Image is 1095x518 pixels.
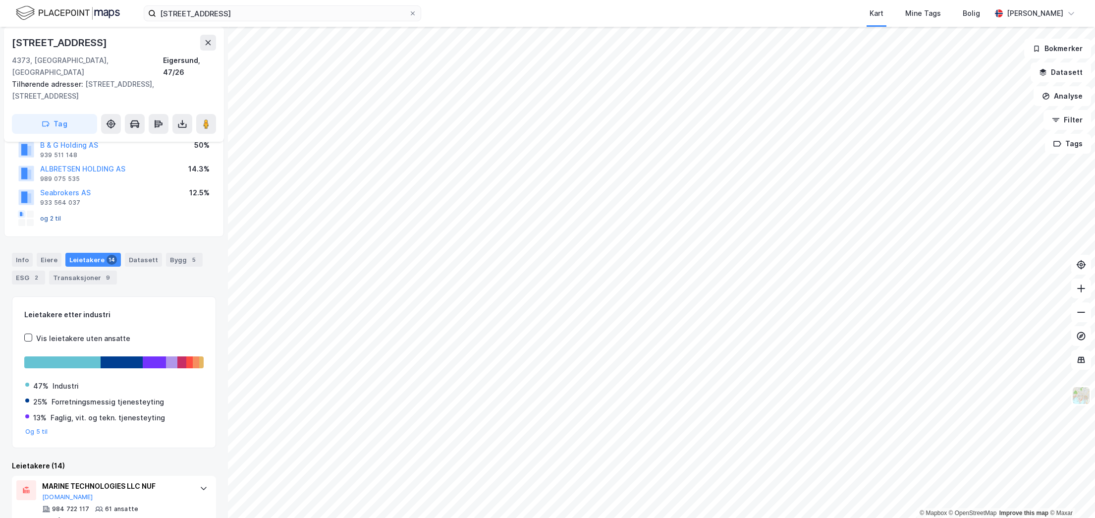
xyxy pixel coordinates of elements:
div: 47% [33,380,49,392]
img: Z [1072,386,1091,405]
div: Bolig [963,7,980,19]
a: Mapbox [920,510,947,517]
div: 50% [194,139,210,151]
div: [STREET_ADDRESS] [12,35,109,51]
div: Leietakere etter industri [24,309,204,321]
button: Analyse [1034,86,1091,106]
button: Filter [1043,110,1091,130]
div: 25% [33,396,48,408]
input: Søk på adresse, matrikkel, gårdeiere, leietakere eller personer [156,6,409,21]
div: Mine Tags [905,7,941,19]
div: Datasett [125,253,162,267]
div: 14 [107,255,117,265]
div: 13% [33,412,47,424]
div: 9 [103,273,113,283]
div: Bygg [166,253,203,267]
div: 14.3% [188,163,210,175]
div: Info [12,253,33,267]
div: 5 [189,255,199,265]
iframe: Chat Widget [1045,470,1095,518]
div: 984 722 117 [52,505,89,513]
div: Kart [870,7,883,19]
button: Tags [1045,134,1091,154]
div: 4373, [GEOGRAPHIC_DATA], [GEOGRAPHIC_DATA] [12,55,163,78]
div: Transaksjoner [49,271,117,285]
div: Eigersund, 47/26 [163,55,216,78]
a: Improve this map [999,510,1048,517]
div: Industri [53,380,79,392]
div: 12.5% [189,187,210,199]
div: ESG [12,271,45,285]
div: MARINE TECHNOLOGIES LLC NUF [42,480,190,492]
button: Bokmerker [1024,39,1091,58]
div: 989 075 535 [40,175,80,183]
div: 933 564 037 [40,199,80,207]
div: Leietakere (14) [12,460,216,472]
div: [PERSON_NAME] [1007,7,1063,19]
div: 61 ansatte [105,505,138,513]
div: Vis leietakere uten ansatte [36,333,130,345]
a: OpenStreetMap [949,510,997,517]
img: logo.f888ab2527a4732fd821a326f86c7f29.svg [16,4,120,22]
div: Kontrollprogram for chat [1045,470,1095,518]
div: Leietakere [65,253,121,267]
div: [STREET_ADDRESS], [STREET_ADDRESS] [12,78,208,102]
div: 2 [31,273,41,283]
button: [DOMAIN_NAME] [42,493,93,501]
div: Faglig, vit. og tekn. tjenesteyting [51,412,165,424]
button: Datasett [1031,62,1091,82]
div: Eiere [37,253,61,267]
div: Forretningsmessig tjenesteyting [52,396,164,408]
button: Og 5 til [25,428,48,436]
button: Tag [12,114,97,134]
div: 939 511 148 [40,151,77,159]
span: Tilhørende adresser: [12,80,85,88]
